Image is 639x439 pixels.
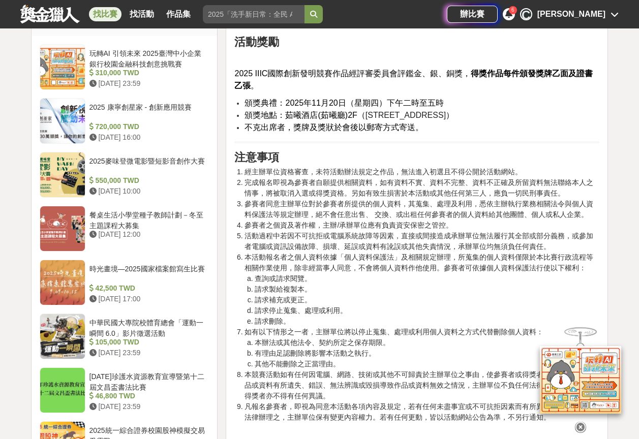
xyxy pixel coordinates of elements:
[89,348,205,358] div: [DATE] 23:59
[245,369,599,401] li: 本競賽活動如有任何因電腦、網路、技術或其他不可歸責於主辦單位之事由，使參賽者或得獎者上傳或登錄之作品或資料有所遺失、錯誤、無法辨識或毀損導致作品或資料無效之情況，主辦單位不負任何法律責任，參賽者...
[89,175,205,186] div: 550,000 TWD
[537,8,605,20] div: [PERSON_NAME]
[89,7,121,21] a: 找比賽
[89,132,205,143] div: [DATE] 16:00
[245,123,423,132] span: 不克出席者，獎牌及獎狀於會後以郵寄方式寄送。
[89,102,205,121] div: 2025 康寧創星家 - 創新應用競賽
[520,8,532,20] div: C
[89,48,205,68] div: 玩轉AI 引領未來 2025臺灣中小企業銀行校園金融科技創意挑戰賽
[89,391,205,401] div: 46,800 TWD
[40,44,209,90] a: 玩轉AI 引領未來 2025臺灣中小企業銀行校園金融科技創意挑戰賽 310,000 TWD [DATE] 23:59
[89,294,205,304] div: [DATE] 17:00
[366,111,446,119] span: [STREET_ADDRESS]
[89,121,205,132] div: 720,000 TWD
[540,346,621,414] img: d2146d9a-e6f6-4337-9592-8cefde37ba6b.png
[255,337,599,348] li: 本辦法或其他法令、契約所定之保存期限。
[255,359,599,369] li: 其他不能刪除之正當理由。
[446,111,454,119] span: ）
[245,167,599,177] li: 經主辦單位資格審查，未符活動辦法規定之作品，無法進入初選且不得公開於活動網站。
[245,327,599,369] li: 如有以下情形之一者，主辦單位將以停止蒐集、處理或利用個人資料之方式代替刪除個人資料：
[511,7,514,13] span: 6
[255,348,599,359] li: 有理由足認刪除將影響本活動之執行。
[89,337,205,348] div: 105,000 TWD
[255,273,599,284] li: 查詢或請求閱覽。
[89,186,205,197] div: [DATE] 10:00
[40,367,209,413] a: [DATE]珍護水資源教育宣導暨第十二屆文昌盃書法比賽 46,800 TWD [DATE] 23:59
[245,401,599,433] li: 凡報名參賽者，即視為同意本活動各項內容及規定，若有任何未盡事宜或不可抗拒因素而有所異動，依中華民國法律辦理之，主辦單位保有變更內容權力。若有任何更動，皆以活動網站公告為準，不另行通知。
[89,283,205,294] div: 42,500 TWD
[89,401,205,412] div: [DATE] 23:59
[447,6,498,23] a: 辦比賽
[40,206,209,252] a: 餐桌生活小學堂種子教師計劃－冬至主題課程大募集 [DATE] 12:00
[89,78,205,89] div: [DATE] 23:59
[255,295,599,305] li: 請求補充或更正。
[245,177,599,199] li: 完成報名即視為參賽者自願提供相關資料，如有資料不實、資料不完整、資料不正確及所留資料無法聯絡本人之情事，將被取消入選或得獎資格。另如有致生損害於本活動或其他任何第三人，應負一切民刑事責任。
[245,231,599,252] li: 活動過程中若因不可抗拒或電腦系統故障等因素，直接或間接造成承辦單位無法履行其全部或部分義務，或參加者電腦或資訊設備故障、損壞、延誤或資料有訛誤或其他失責情況，承辦單位均無須負任何責任。
[89,156,205,175] div: 2025麥味登微電影暨短影音創作大賽
[89,264,205,283] div: 時光畫境—2025國家檔案館寫生比賽
[89,318,205,337] div: 中華民國大專院校體育總會「運動一瞬間 6.0」影片徵選活動
[89,68,205,78] div: 310,000 TWD
[234,151,279,164] strong: 注意事項
[245,111,365,119] span: 頒獎地點：茹曦酒店(茹曦廳)2F（
[40,260,209,305] a: 時光畫境—2025國家檔案館寫生比賽 42,500 TWD [DATE] 17:00
[245,220,599,231] li: 參賽者之個資及著作權，主辦/承辦單位應有負責資安保密之管控。
[234,36,279,48] strong: 活動獎勵
[245,252,599,327] li: 本活動報名者之個人資料依據「個人資料保護法」及相關規定辦理，所蒐集的個人資料僅限於本比賽行政流程等相關作業使用，除非經當事人同意，不會將個人資料作他使用。參賽者可依據個人資料保護法行使以下權利：
[89,371,205,391] div: [DATE]珍護水資源教育宣導暨第十二屆文昌盃書法比賽
[203,5,305,23] input: 2025「洗手新日常：全民 ALL IN」洗手歌全台徵選
[255,305,599,316] li: 請求停止蒐集、處理或利用。
[40,313,209,359] a: 中華民國大專院校體育總會「運動一瞬間 6.0」影片徵選活動 105,000 TWD [DATE] 23:59
[40,152,209,198] a: 2025麥味登微電影暨短影音創作大賽 550,000 TWD [DATE] 10:00
[234,69,593,90] strong: 得獎作品每件頒發獎牌乙面及證書乙張
[255,316,599,327] li: 請求刪除。
[89,229,205,240] div: [DATE] 12:00
[40,98,209,144] a: 2025 康寧創星家 - 創新應用競賽 720,000 TWD [DATE] 16:00
[245,99,443,107] span: 頒獎典禮：2025年11月20日（星期四）下午二時至五時
[234,69,593,90] span: 2025 IIIC國際創新發明競賽作品經評審委員會評鑑金、銀、銅獎， 。
[89,210,205,229] div: 餐桌生活小學堂種子教師計劃－冬至主題課程大募集
[245,199,599,220] li: 參賽者同意主辦單位對於參賽者所提供的個人資料，其蒐集、處理及利用，悉依主辦執行業務相關法令與個人資料保護法等規定辦理，絕不會任意出售、 交換、或出租任何參賽者的個人資料給其他團體、個人或私人企業。
[126,7,158,21] a: 找活動
[255,284,599,295] li: 請求製給複製本。
[162,7,195,21] a: 作品集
